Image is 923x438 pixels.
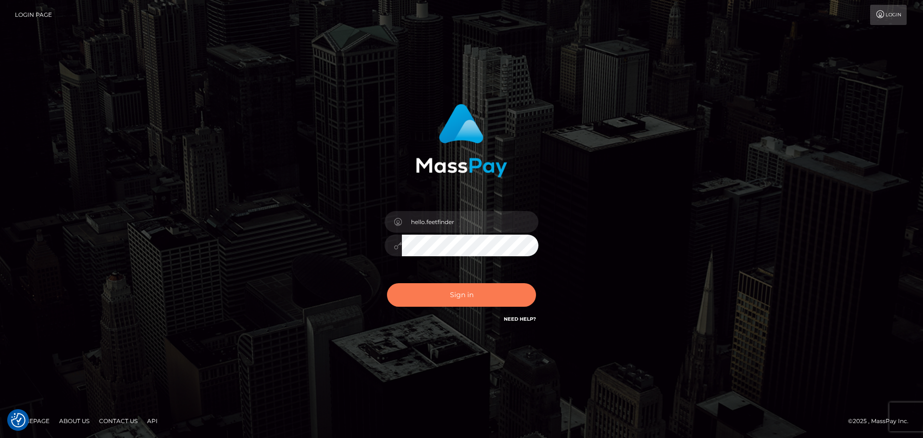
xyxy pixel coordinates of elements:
a: Login [870,5,907,25]
div: © 2025 , MassPay Inc. [848,416,916,426]
a: Contact Us [95,413,141,428]
a: Homepage [11,413,53,428]
img: Revisit consent button [11,413,25,427]
a: Need Help? [504,316,536,322]
button: Consent Preferences [11,413,25,427]
a: Login Page [15,5,52,25]
a: API [143,413,162,428]
a: About Us [55,413,93,428]
input: Username... [402,211,538,233]
button: Sign in [387,283,536,307]
img: MassPay Login [416,104,507,177]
